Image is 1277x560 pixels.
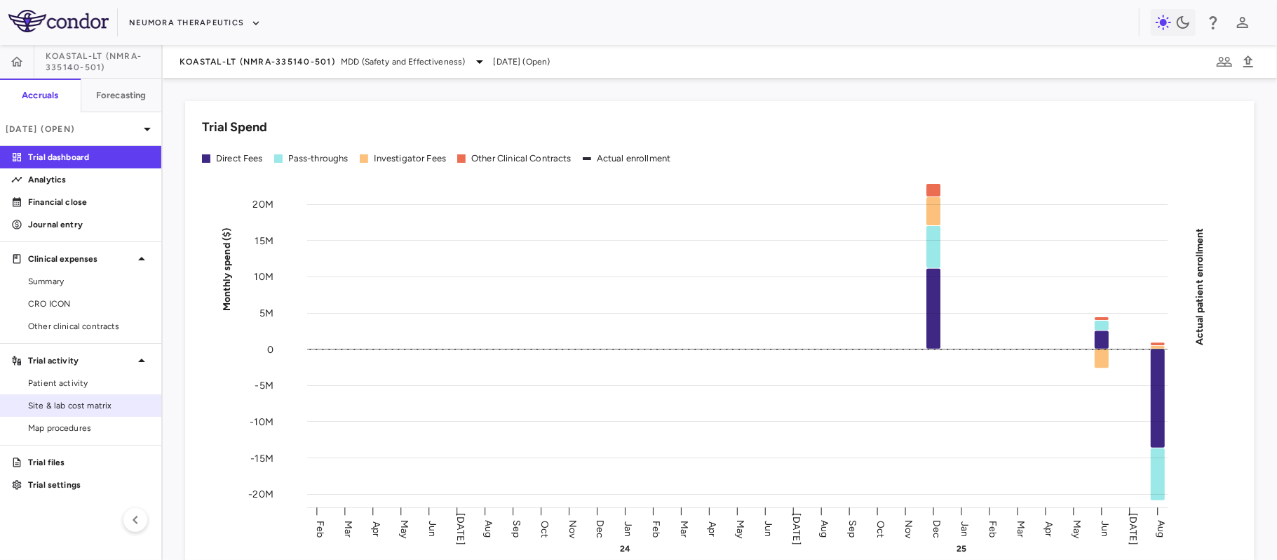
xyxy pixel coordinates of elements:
tspan: Monthly spend ($) [221,227,233,311]
span: MDD (Safety and Effectiveness) [341,55,466,68]
tspan: -15M [250,452,273,464]
div: Investigator Fees [374,152,447,165]
p: Clinical expenses [28,253,133,265]
text: Jan [959,521,971,536]
text: Mar [679,520,691,537]
h6: Accruals [22,89,58,102]
text: Aug [819,520,831,538]
span: Site & lab cost matrix [28,399,150,412]
text: May [398,519,410,538]
text: Feb [651,520,663,537]
text: Mar [1015,520,1027,537]
tspan: Actual patient enrollment [1194,227,1205,345]
text: May [1071,519,1083,538]
span: Summary [28,275,150,288]
p: [DATE] (Open) [6,123,139,135]
tspan: -10M [250,416,273,428]
p: Financial close [28,196,150,208]
text: [DATE] [1127,513,1139,545]
text: Feb [987,520,999,537]
p: Trial settings [28,479,150,491]
text: Aug [482,520,494,538]
text: Nov [567,519,579,538]
tspan: -20M [248,488,273,500]
text: Sep [511,520,522,538]
div: Direct Fees [216,152,263,165]
div: Pass-throughs [288,152,349,165]
text: Jan [623,521,635,536]
text: Jun [763,521,775,537]
text: May [735,519,747,538]
text: Feb [314,520,326,537]
span: [DATE] (Open) [494,55,550,68]
text: Apr [707,521,719,536]
img: logo-full-SnFGN8VE.png [8,10,109,32]
p: Analytics [28,173,150,186]
tspan: 0 [267,343,273,355]
text: Jun [426,521,438,537]
h6: Trial Spend [202,118,267,137]
tspan: 20M [253,199,273,211]
button: Neumora Therapeutics [129,12,261,34]
text: Sep [847,520,859,538]
div: Other Clinical Contracts [471,152,572,165]
text: Nov [903,519,915,538]
text: Jun [1099,521,1111,537]
span: KOASTAL-LT (NMRA-335140-501) [180,56,335,67]
p: Trial files [28,456,150,469]
tspan: 15M [255,234,273,246]
text: [DATE] [454,513,466,545]
div: Actual enrollment [597,152,671,165]
p: Journal entry [28,218,150,231]
tspan: -5M [255,380,273,392]
tspan: 5M [259,307,273,319]
span: Map procedures [28,422,150,434]
text: Dec [931,519,943,538]
span: Other clinical contracts [28,320,150,333]
span: CRO ICON [28,298,150,310]
text: Oct [875,520,887,537]
span: KOASTAL-LT (NMRA-335140-501) [46,51,161,73]
text: Apr [1043,521,1055,536]
text: [DATE] [791,513,803,545]
tspan: 10M [255,271,273,283]
text: 25 [957,544,966,554]
span: Patient activity [28,377,150,389]
text: Apr [370,521,382,536]
text: Aug [1155,520,1167,538]
text: Dec [595,519,607,538]
p: Trial activity [28,354,133,367]
text: Mar [342,520,354,537]
p: Trial dashboard [28,151,150,164]
h6: Forecasting [96,89,147,102]
text: Oct [539,520,550,537]
text: 24 [620,544,630,554]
